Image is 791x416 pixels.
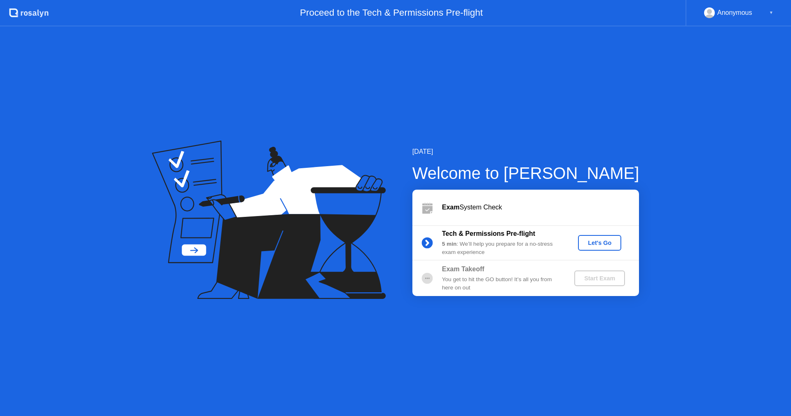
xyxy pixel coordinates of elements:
button: Start Exam [574,270,625,286]
b: Exam [442,204,460,211]
div: : We’ll help you prepare for a no-stress exam experience [442,240,561,257]
b: Tech & Permissions Pre-flight [442,230,535,237]
div: Anonymous [717,7,752,18]
div: Start Exam [578,275,622,282]
div: Welcome to [PERSON_NAME] [412,161,639,186]
div: System Check [442,202,639,212]
div: You get to hit the GO button! It’s all you from here on out [442,275,561,292]
div: [DATE] [412,147,639,157]
b: 5 min [442,241,457,247]
div: Let's Go [581,240,618,246]
button: Let's Go [578,235,621,251]
div: ▼ [769,7,773,18]
b: Exam Takeoff [442,266,484,273]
